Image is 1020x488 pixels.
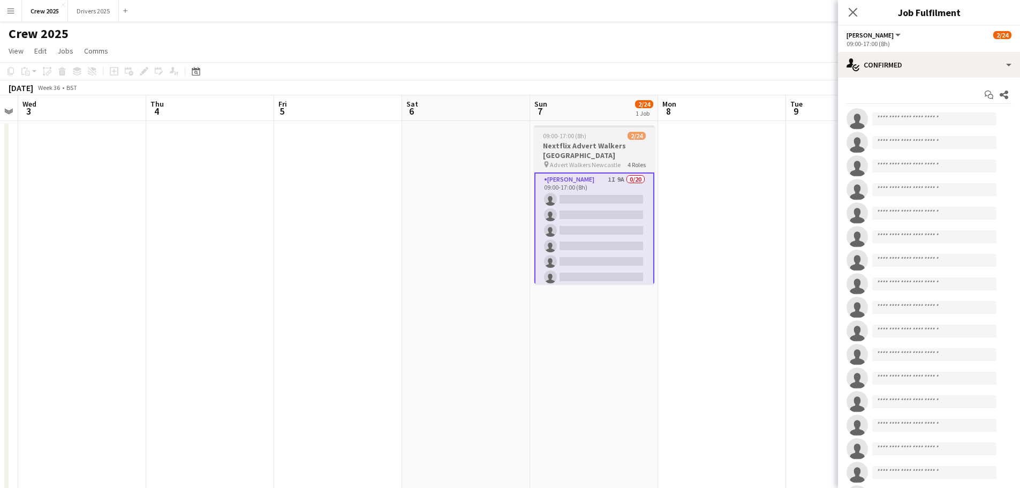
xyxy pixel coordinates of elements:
[993,31,1011,39] span: 2/24
[847,31,894,39] span: Advert Walkers
[628,161,646,169] span: 4 Roles
[66,84,77,92] div: BST
[34,46,47,56] span: Edit
[278,99,287,109] span: Fri
[847,31,902,39] button: [PERSON_NAME]
[543,132,586,140] span: 09:00-17:00 (8h)
[22,99,36,109] span: Wed
[9,82,33,93] div: [DATE]
[35,84,62,92] span: Week 36
[550,161,621,169] span: Advert Walkers Newcastle
[534,141,654,160] h3: Nextflix Advert Walkers [GEOGRAPHIC_DATA]
[9,46,24,56] span: View
[635,100,653,108] span: 2/24
[636,109,653,117] div: 1 Job
[847,40,1011,48] div: 09:00-17:00 (8h)
[533,105,547,117] span: 7
[661,105,676,117] span: 8
[534,99,547,109] span: Sun
[838,52,1020,78] div: Confirmed
[21,105,36,117] span: 3
[628,132,646,140] span: 2/24
[9,26,69,42] h1: Crew 2025
[789,105,803,117] span: 9
[68,1,119,21] button: Drivers 2025
[790,99,803,109] span: Tue
[405,105,418,117] span: 6
[406,99,418,109] span: Sat
[22,1,68,21] button: Crew 2025
[84,46,108,56] span: Comms
[277,105,287,117] span: 5
[30,44,51,58] a: Edit
[534,125,654,284] app-job-card: 09:00-17:00 (8h)2/24Nextflix Advert Walkers [GEOGRAPHIC_DATA] Advert Walkers Newcastle4 Roles[PER...
[662,99,676,109] span: Mon
[150,99,164,109] span: Thu
[838,5,1020,19] h3: Job Fulfilment
[80,44,112,58] a: Comms
[149,105,164,117] span: 4
[57,46,73,56] span: Jobs
[4,44,28,58] a: View
[53,44,78,58] a: Jobs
